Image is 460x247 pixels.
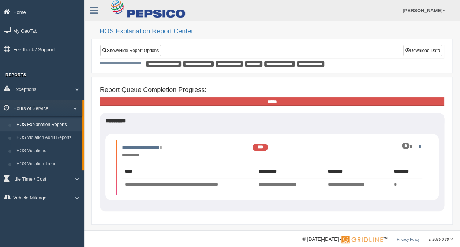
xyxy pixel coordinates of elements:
button: Download Data [403,45,442,56]
span: v. 2025.6.2844 [429,237,453,242]
a: HOS Violations [13,144,82,158]
img: Gridline [341,236,383,243]
h2: HOS Explanation Report Center [100,28,453,35]
a: Show/Hide Report Options [100,45,161,56]
li: Expand [116,140,428,195]
a: Privacy Policy [397,237,419,242]
a: HOS Violation Audit Reports [13,131,82,144]
h4: Report Queue Completion Progress: [100,86,444,94]
a: HOS Violation Trend [13,158,82,171]
a: HOS Explanation Reports [13,118,82,132]
div: © [DATE]-[DATE] - ™ [302,236,453,243]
